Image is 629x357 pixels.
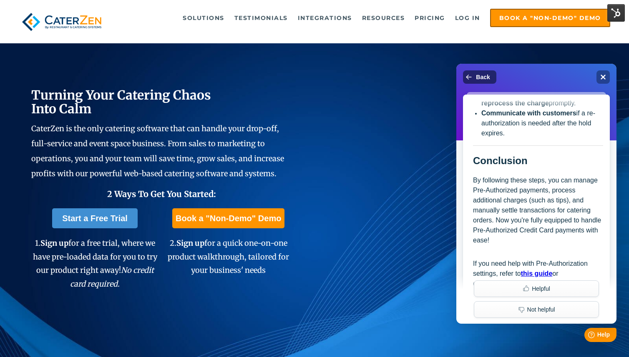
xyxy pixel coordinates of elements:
[52,208,138,228] a: Start a Free Trial
[294,10,356,26] a: Integrations
[33,238,157,288] span: 1. for a free trial, where we have pre-loaded data for you to try our product right away!
[410,10,449,26] a: Pricing
[230,10,292,26] a: Testimonials
[31,87,211,117] span: Turning Your Catering Chaos Into Calm
[19,9,105,35] img: caterzen
[120,9,610,27] div: Navigation Menu
[358,10,409,26] a: Resources
[107,189,216,199] span: 2 Ways To Get You Started:
[451,10,484,26] a: Log in
[179,10,229,26] a: Solutions
[172,208,284,228] a: Book a "Non-Demo" Demo
[456,64,616,324] iframe: Help widget
[31,124,284,178] span: CaterZen is the only catering software that can handle your drop-off, full-service and event spac...
[607,4,625,22] img: HubSpot Tools Menu Toggle
[40,238,68,248] span: Sign up
[168,238,289,275] span: 2. for a quick one-on-one product walkthrough, tailored for your business' needs
[176,238,204,248] span: Sign up
[70,265,154,288] em: No credit card required.
[555,325,620,348] iframe: Help widget launcher
[490,9,610,27] a: Book a "Non-Demo" Demo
